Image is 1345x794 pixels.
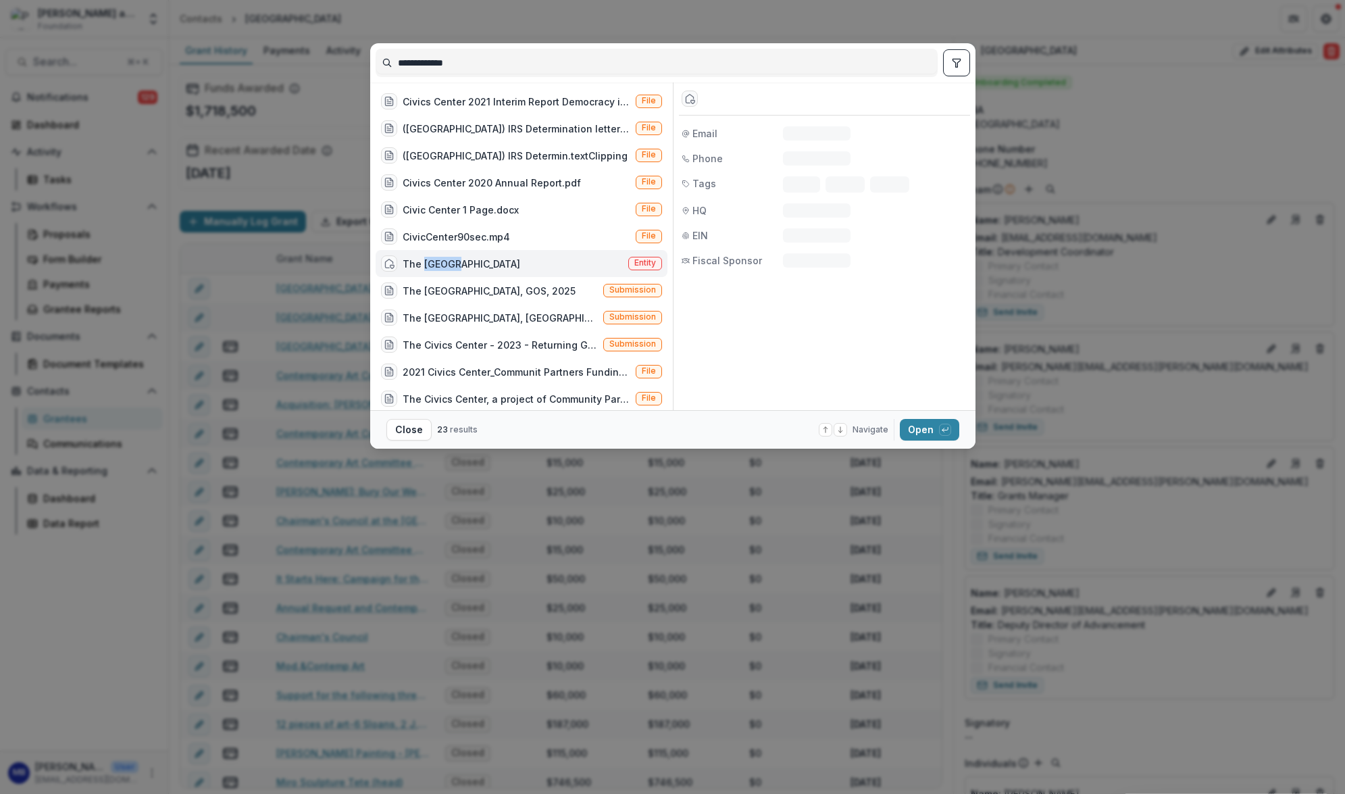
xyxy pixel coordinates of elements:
span: results [450,424,478,435]
span: Entity [634,258,656,268]
span: Submission [609,285,656,295]
span: Submission [609,339,656,349]
span: HQ [692,203,707,218]
span: 23 [437,424,448,435]
button: toggle filters [943,49,970,76]
span: File [642,231,656,241]
div: ([GEOGRAPHIC_DATA]) IRS Determin.textClipping [403,149,628,163]
div: 2021 Civics Center_Communit Partners Funding Letter _ Check.pdf [403,365,630,379]
span: Fiscal Sponsor [692,253,762,268]
span: Email [692,126,717,141]
div: The [GEOGRAPHIC_DATA], GOS, 2025 [403,284,576,298]
div: The [GEOGRAPHIC_DATA] [403,257,520,271]
div: CivicCenter90sec.mp4 [403,230,510,244]
span: Navigate [853,424,888,436]
span: Phone [692,151,723,166]
span: Tags [692,176,716,191]
span: File [642,123,656,132]
span: File [642,96,656,105]
span: File [642,393,656,403]
span: File [642,204,656,214]
div: Civic Center 1 Page.docx [403,203,519,217]
span: File [642,150,656,159]
button: Close [386,419,432,441]
span: File [642,177,656,187]
div: Civics Center 2021 Interim Report Democracy in a Box Toolkits for Students.pdf [403,95,630,109]
div: The Civics Center - 2023 - Returning Grantee Application [403,338,598,352]
div: The Civics Center, a project of Community Partners - Grant Agreement - [DATE].pdf [403,392,630,406]
span: Submission [609,312,656,322]
div: ([GEOGRAPHIC_DATA]) IRS Determination letter for Community Partners.pdf [403,122,630,136]
div: The [GEOGRAPHIC_DATA], [GEOGRAPHIC_DATA], 2024 [403,311,598,325]
span: File [642,366,656,376]
span: EIN [692,228,708,243]
button: Open [900,419,959,441]
div: Civics Center 2020 Annual Report.pdf [403,176,581,190]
